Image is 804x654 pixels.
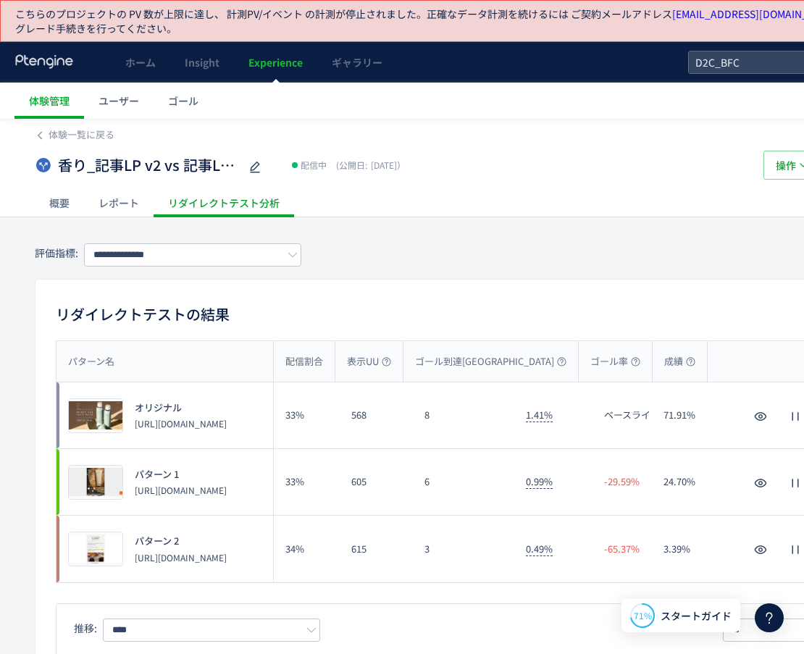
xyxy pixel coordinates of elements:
span: ベースライン [604,408,660,422]
span: パターン名 [68,355,114,369]
span: 体験管理 [29,93,70,108]
div: 概要 [35,188,84,217]
img: 299a924892a4c6d82c18657b6ad6f3201754662716457.jpeg [69,532,122,566]
div: 605 [340,449,413,515]
div: 3 [413,516,514,582]
span: -65.37% [604,542,640,556]
span: 配信中 [301,158,327,172]
h2: リダイレクトテストの結果 [56,303,230,326]
span: Experience [248,55,303,70]
div: 3.39% [652,516,711,582]
span: 香り_記事LP v2 vs 記事LP v3 vs 本LP [58,155,239,176]
span: ユーザー [99,93,139,108]
span: 配信割合 [285,355,323,369]
span: 操作 [776,151,796,180]
span: (公開日: [336,159,367,171]
div: 33% [274,449,340,515]
span: パターン 1 [135,468,179,482]
span: スタートガイド [661,608,732,624]
span: ギャラリー [332,55,382,70]
span: ゴール [168,93,198,108]
span: オリジナル [135,401,182,415]
span: ホーム [125,55,156,70]
span: 0.99% [526,474,553,489]
span: [DATE]） [332,159,406,171]
div: 71.91% [652,382,711,448]
span: 推移: [74,621,97,635]
span: ゴール到達[GEOGRAPHIC_DATA] [415,355,566,369]
span: ゴール率 [590,355,640,369]
img: e7a32cc4605f7f8e3544ca6ebf98717d1754662716457.jpeg [69,466,122,499]
p: https://store.borderfree-official.com/lp?u=bfc_body-0001_fb_ad0002_art03 [135,551,227,563]
span: 表示UU [347,355,391,369]
div: 34% [274,516,340,582]
span: 1.41% [526,408,553,422]
p: https://store.borderfree-official.com/lp?u=bfc_body-0001_fb_ad0002_01 [135,484,227,496]
span: 成績 [664,355,695,369]
span: パターン 2 [135,534,179,548]
p: https://store.borderfree-official.com/lp [135,417,227,429]
div: レポート [84,188,154,217]
span: 評価指標: [35,246,78,260]
img: 3c736d1b26fb98d04fb3e8876c521d1f1754662716453.jpeg [69,399,122,432]
span: 体験一覧に戻る [49,127,114,141]
div: リダイレクトテスト分析 [154,188,294,217]
div: 615 [340,516,413,582]
span: 0.49% [526,542,553,556]
span: 71% [634,609,652,621]
div: 6 [413,449,514,515]
div: 568 [340,382,413,448]
div: 33% [274,382,340,448]
div: 24.70% [652,449,711,515]
div: 8 [413,382,514,448]
span: Insight [185,55,219,70]
span: -29.59% [604,475,640,489]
